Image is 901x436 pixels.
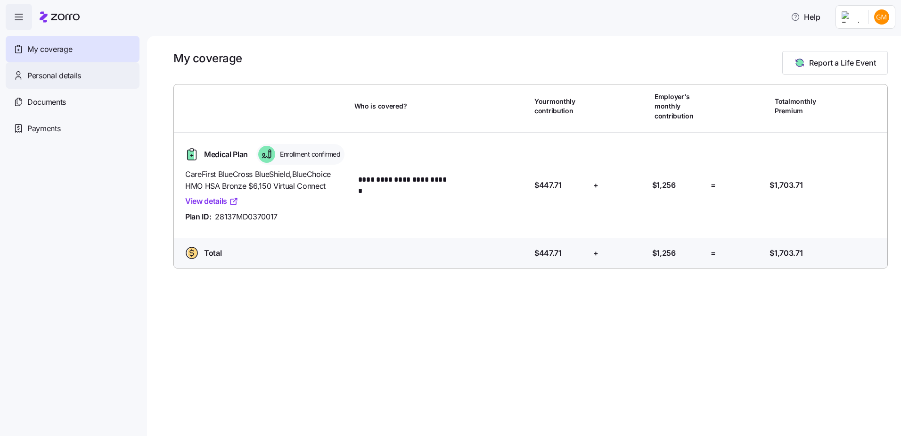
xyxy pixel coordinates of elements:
a: Payments [6,115,139,142]
span: $1,256 [652,247,676,259]
a: Personal details [6,62,139,89]
button: Help [783,8,828,26]
button: Report a Life Event [782,51,888,75]
span: Who is covered? [354,101,407,111]
img: 0a398ce43112cd08a8d53a4992015dd5 [874,9,889,25]
span: Personal details [27,70,81,82]
span: = [711,247,716,259]
a: My coverage [6,36,139,62]
span: 28137MD0370017 [215,211,278,223]
span: Enrollment confirmed [277,150,340,159]
span: My coverage [27,43,72,55]
span: Total [204,247,221,259]
span: $1,703.71 [770,179,803,191]
span: Total monthly Premium [775,97,827,116]
span: $1,256 [652,179,676,191]
span: $1,703.71 [770,247,803,259]
span: Your monthly contribution [534,97,587,116]
img: Employer logo [842,11,860,23]
span: Medical Plan [204,149,248,160]
span: Help [791,11,820,23]
span: + [593,247,598,259]
span: Documents [27,96,66,108]
h1: My coverage [173,51,242,66]
span: $447.71 [534,247,562,259]
a: View details [185,195,238,207]
span: Payments [27,123,60,134]
span: Plan ID: [185,211,211,223]
span: CareFirst BlueCross BlueShield , BlueChoice HMO HSA Bronze $6,150 Virtual Connect [185,168,347,192]
span: + [593,179,598,191]
span: Report a Life Event [809,57,876,68]
span: $447.71 [534,179,562,191]
span: = [711,179,716,191]
span: Employer's monthly contribution [655,92,707,121]
a: Documents [6,89,139,115]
